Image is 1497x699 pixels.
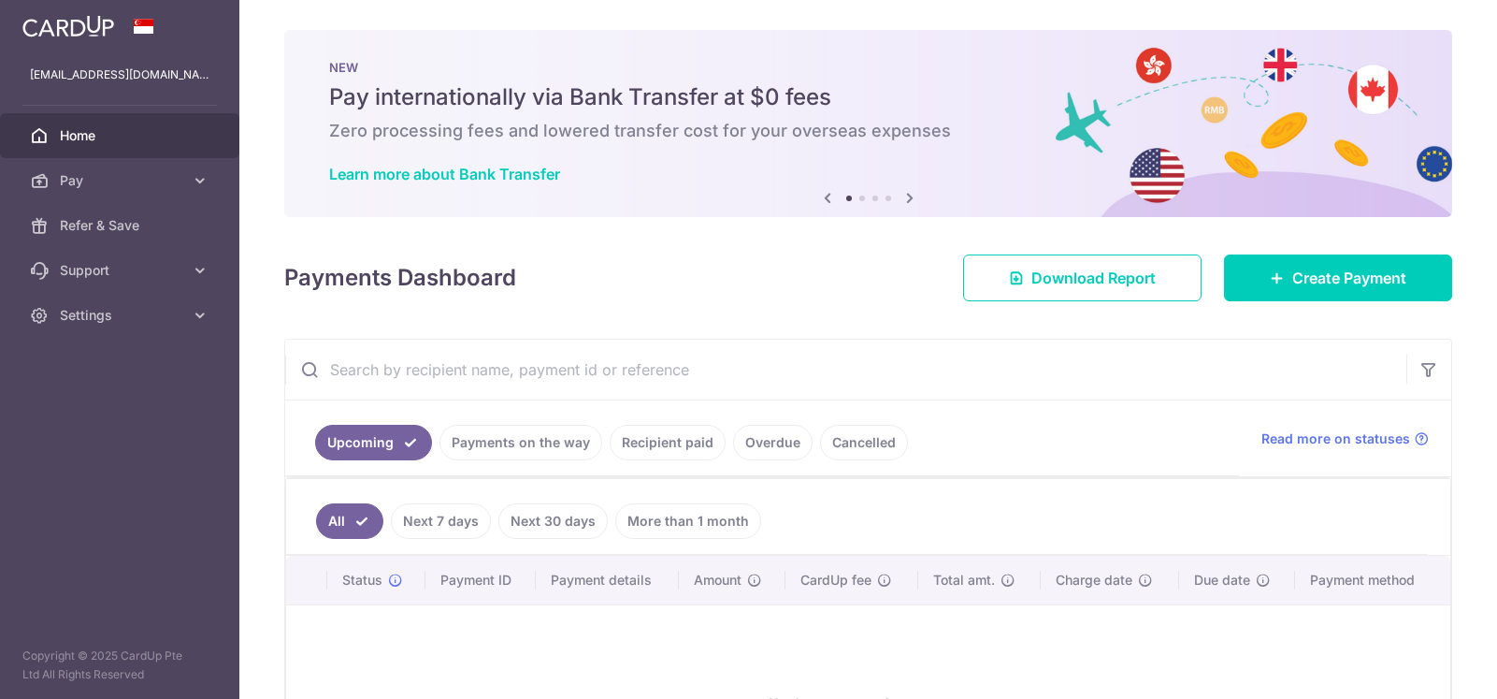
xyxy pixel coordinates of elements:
[933,571,995,590] span: Total amt.
[1261,430,1410,448] span: Read more on statuses
[733,425,813,460] a: Overdue
[285,340,1406,400] input: Search by recipient name, payment id or reference
[1056,571,1132,590] span: Charge date
[342,571,382,590] span: Status
[329,82,1407,112] h5: Pay internationally via Bank Transfer at $0 fees
[329,165,560,183] a: Learn more about Bank Transfer
[60,306,183,325] span: Settings
[315,425,432,460] a: Upcoming
[536,556,679,604] th: Payment details
[22,15,114,37] img: CardUp
[1292,267,1406,289] span: Create Payment
[498,503,608,539] a: Next 30 days
[439,425,602,460] a: Payments on the way
[60,126,183,145] span: Home
[963,255,1202,301] a: Download Report
[60,261,183,280] span: Support
[329,120,1407,142] h6: Zero processing fees and lowered transfer cost for your overseas expenses
[425,556,536,604] th: Payment ID
[694,571,741,590] span: Amount
[1194,571,1250,590] span: Due date
[610,425,726,460] a: Recipient paid
[60,171,183,190] span: Pay
[615,503,761,539] a: More than 1 month
[1031,267,1156,289] span: Download Report
[284,30,1452,217] img: Bank transfer banner
[820,425,908,460] a: Cancelled
[800,571,871,590] span: CardUp fee
[391,503,491,539] a: Next 7 days
[1261,430,1429,448] a: Read more on statuses
[329,60,1407,75] p: NEW
[284,261,516,295] h4: Payments Dashboard
[60,216,183,235] span: Refer & Save
[30,66,209,84] p: [EMAIL_ADDRESS][DOMAIN_NAME]
[316,503,383,539] a: All
[1224,255,1452,301] a: Create Payment
[1295,556,1450,604] th: Payment method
